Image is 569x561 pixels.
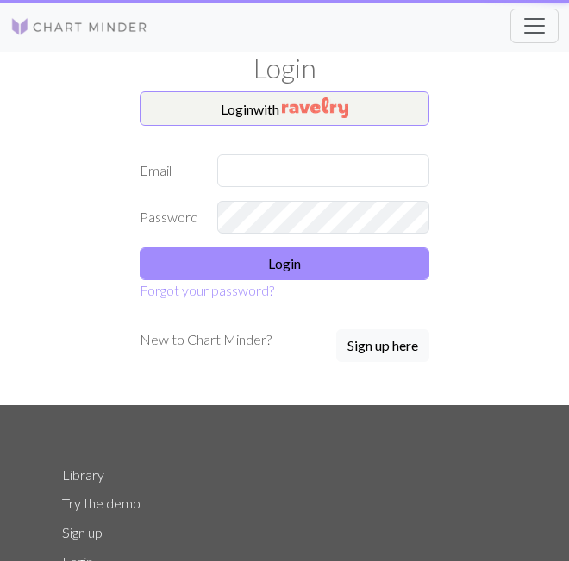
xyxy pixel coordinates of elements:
[62,466,104,483] a: Library
[129,201,207,234] label: Password
[140,282,274,298] a: Forgot your password?
[10,16,148,37] img: Logo
[52,52,517,84] h1: Login
[140,329,272,350] p: New to Chart Minder?
[336,329,429,364] a: Sign up here
[62,495,141,511] a: Try the demo
[140,247,429,280] button: Login
[140,91,429,126] button: Loginwith
[62,524,103,540] a: Sign up
[282,97,348,118] img: Ravelry
[336,329,429,362] button: Sign up here
[510,9,559,43] button: Toggle navigation
[129,154,207,187] label: Email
